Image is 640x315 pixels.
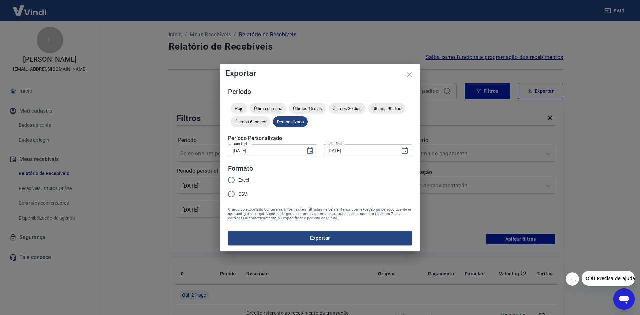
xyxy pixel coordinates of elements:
button: close [401,67,417,83]
span: Hoje [231,106,247,111]
span: Últimos 30 dias [329,106,366,111]
iframe: Botão para abrir a janela de mensagens [613,288,635,310]
span: Últimos 90 dias [368,106,405,111]
legend: Formato [228,164,253,173]
button: Choose date, selected date is 21 de ago de 2025 [398,144,411,157]
button: Choose date, selected date is 21 de ago de 2025 [303,144,317,157]
iframe: Fechar mensagem [566,272,579,286]
label: Data inicial [233,141,250,146]
div: Últimos 15 dias [289,103,326,114]
span: Última semana [250,106,286,111]
span: Últimos 6 meses [231,119,270,124]
span: O arquivo exportado conterá as informações filtradas na tela anterior com exceção do período que ... [228,207,412,220]
span: CSV [238,191,247,198]
label: Data final [327,141,342,146]
div: Última semana [250,103,286,114]
span: Personalizado [273,119,308,124]
div: Últimos 30 dias [329,103,366,114]
h5: Período [228,88,412,95]
div: Últimos 6 meses [231,116,270,127]
input: DD/MM/YYYY [228,144,301,157]
span: Últimos 15 dias [289,106,326,111]
h4: Exportar [225,69,415,77]
span: Olá! Precisa de ajuda? [4,5,56,10]
input: DD/MM/YYYY [323,144,395,157]
span: Excel [238,177,249,184]
iframe: Mensagem da empresa [582,271,635,286]
h5: Período Personalizado [228,135,412,142]
button: Exportar [228,231,412,245]
div: Personalizado [273,116,308,127]
div: Últimos 90 dias [368,103,405,114]
div: Hoje [231,103,247,114]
